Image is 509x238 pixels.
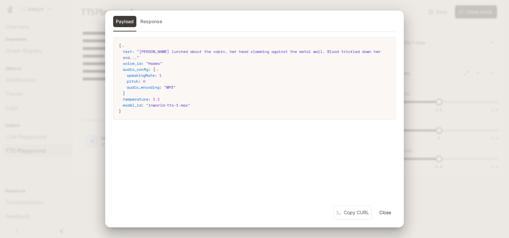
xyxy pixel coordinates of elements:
span: text [123,49,132,54]
span: model_id [123,102,141,108]
button: Payload [113,16,136,27]
div: : [123,49,390,61]
button: Response [138,16,165,27]
div: : [127,72,390,78]
div: : [123,96,390,102]
span: " [PERSON_NAME] lurched about the cabin, her head slamming against the metal wall. Blood trickled... [123,49,381,60]
div: : [123,61,390,67]
span: 1.1 [153,96,160,102]
span: " MP3 " [164,84,176,90]
span: audio_config [123,67,148,72]
span: pitch [127,78,138,84]
span: { [119,43,121,48]
span: temperature [123,96,148,102]
span: { [153,67,155,72]
button: Copy CURL [333,206,372,220]
span: } [123,90,125,96]
span: " Hades " [146,61,162,66]
div: : [127,84,390,90]
button: Close [375,206,396,219]
span: speakingRate [127,72,155,78]
span: } [119,108,121,114]
span: 0 [143,78,145,84]
span: voice_id [123,61,141,66]
div: : [123,102,390,108]
span: 1 [159,72,162,78]
span: " inworld-tts-1-max " [146,102,190,108]
div: : [123,67,390,96]
span: audio_encoding [127,84,159,90]
div: : [127,78,390,84]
